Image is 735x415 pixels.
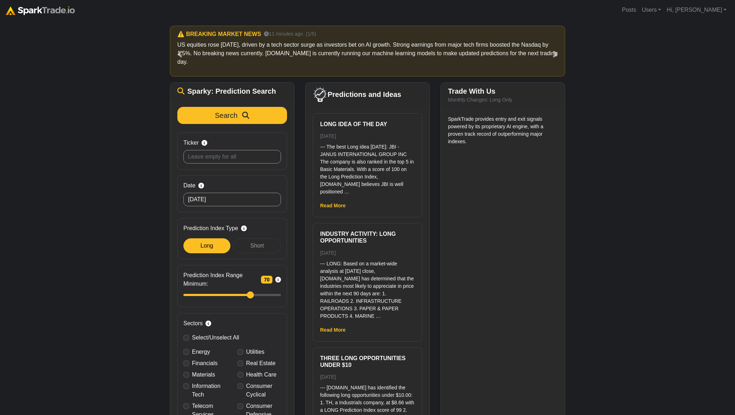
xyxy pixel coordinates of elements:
div: Long [183,238,230,253]
label: Energy [192,348,210,356]
span: Short [250,243,264,249]
small: [DATE] [320,133,336,139]
label: Materials [192,370,215,379]
p: US equities rose [DATE], driven by a tech sector surge as investors bet on AI growth. Strong earn... [177,41,558,66]
a: Industry Activity: Long Opportunities [DATE] --- LONG: Based on a market-wide analysis at [DATE] ... [320,230,415,320]
p: --- The best Long idea [DATE]: JBI - JANUS INTERNATIONAL GROUP INC The company is also ranked in ... [320,143,415,196]
a: Users [639,3,664,17]
p: --- LONG: Based on a market-wide analysis at [DATE] close, [DOMAIN_NAME] has determined that the ... [320,260,415,320]
span: Sectors [183,319,203,328]
a: Posts [619,3,639,17]
a: Long Idea of the Day [DATE] --- The best Long idea [DATE]: JBI - JANUS INTERNATIONAL GROUP INC Th... [320,121,415,196]
h6: Three Long Opportunities Under $10 [320,355,415,368]
a: Read More [320,203,346,208]
div: Short [233,238,281,253]
span: Prediction Index Range Minimum: [183,271,258,288]
span: Date [183,181,196,190]
small: [DATE] [320,250,336,256]
label: Financials [192,359,218,368]
h6: Industry Activity: Long Opportunities [320,230,415,244]
button: Search [177,107,287,124]
label: Utilities [246,348,265,356]
label: Real Estate [246,359,276,368]
span: Ticker [183,139,199,147]
label: Health Care [246,370,276,379]
a: Hi, [PERSON_NAME] [664,3,729,17]
label: Information Tech [192,382,227,399]
span: Long [200,243,213,249]
h6: Long Idea of the Day [320,121,415,128]
p: SparkTrade provides entry and exit signals powered by its proprietary AI engine, with a proven tr... [448,115,558,145]
span: Prediction Index Type [183,224,238,233]
span: Select/Unselect All [192,334,239,341]
span: Predictions and Ideas [328,90,401,99]
span: 70 [261,276,272,284]
a: Read More [320,327,346,333]
h5: Trade With Us [448,87,558,95]
h6: ⚠️ BREAKING MARKET NEWS [177,31,261,37]
small: (1/5) [306,30,316,38]
img: sparktrade.png [6,6,75,15]
input: Leave empty for all [183,150,281,164]
small: Monthly Changes: Long Only [448,97,512,103]
span: Search [215,111,238,119]
small: [DATE] [320,374,336,380]
label: Consumer Cyclical [246,382,281,399]
small: 11 minutes ago [264,30,303,38]
span: Sparky: Prediction Search [187,87,276,95]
